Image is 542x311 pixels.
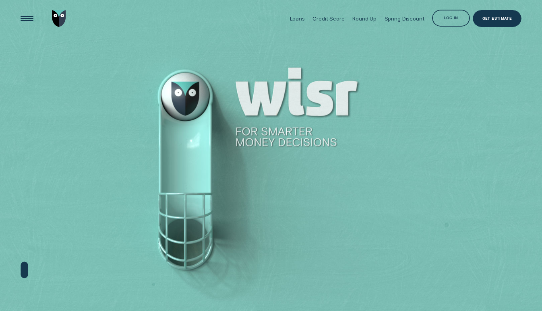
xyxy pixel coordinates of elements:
div: Spring Discount [385,15,424,22]
button: Open Menu [19,10,35,27]
img: Wisr [52,10,66,27]
a: Get Estimate [473,10,521,27]
div: Loans [290,15,305,22]
button: Log in [432,10,470,27]
div: Credit Score [312,15,344,22]
div: Round Up [352,15,377,22]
